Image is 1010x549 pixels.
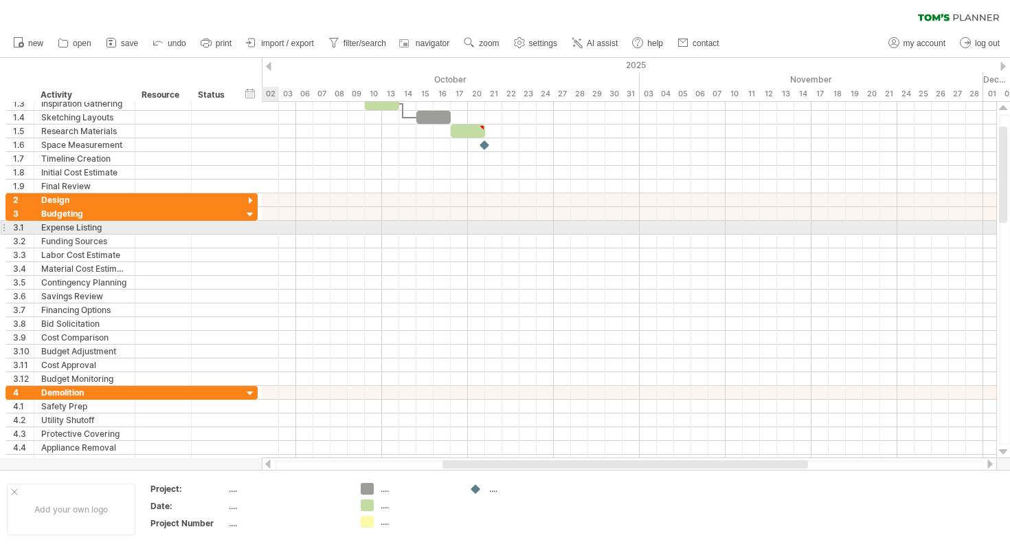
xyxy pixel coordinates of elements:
a: save [102,34,142,52]
div: Savings Review [41,290,128,303]
div: Friday, 31 October 2025 [622,87,640,101]
div: Monday, 20 October 2025 [468,87,485,101]
div: Space Measurement [41,138,128,151]
div: Wednesday, 12 November 2025 [760,87,777,101]
div: Monday, 17 November 2025 [811,87,829,101]
div: 1.9 [13,180,34,193]
div: November 2025 [640,72,983,87]
div: Expense Listing [41,221,128,234]
div: Cost Comparison [41,331,128,344]
div: Friday, 21 November 2025 [880,87,897,101]
div: .... [229,517,344,529]
div: Project Number [150,517,226,529]
span: my account [904,39,945,48]
div: Monday, 13 October 2025 [382,87,399,101]
div: 3.5 [13,276,34,289]
div: Budget Adjustment [41,345,128,358]
div: 3 [13,207,34,220]
div: Funding Sources [41,235,128,248]
div: Demolition [41,386,128,399]
div: Thursday, 27 November 2025 [949,87,966,101]
div: Initial Cost Estimate [41,166,128,179]
div: Design [41,193,128,206]
div: 3.2 [13,235,34,248]
div: Wednesday, 8 October 2025 [330,87,348,101]
div: Budgeting [41,207,128,220]
div: Thursday, 16 October 2025 [434,87,451,101]
a: AI assist [568,34,622,52]
div: 3.12 [13,372,34,385]
div: Tuesday, 28 October 2025 [571,87,588,101]
div: Wednesday, 22 October 2025 [502,87,519,101]
div: 4.5 [13,455,34,468]
span: navigator [416,39,449,48]
div: 1.4 [13,111,34,124]
a: print [197,34,236,52]
div: Cost Approval [41,358,128,372]
a: help [629,34,667,52]
div: .... [381,516,456,528]
div: Thursday, 20 November 2025 [863,87,880,101]
div: Material Cost Estimate [41,262,128,275]
div: Cabinet Tear-out [41,455,128,468]
div: Thursday, 23 October 2025 [519,87,537,101]
div: Friday, 3 October 2025 [279,87,296,101]
div: 3.4 [13,262,34,275]
a: my account [885,34,950,52]
div: Monday, 27 October 2025 [554,87,571,101]
div: Monday, 24 November 2025 [897,87,914,101]
div: Friday, 17 October 2025 [451,87,468,101]
span: save [121,39,138,48]
div: Thursday, 30 October 2025 [605,87,622,101]
div: Resource [142,88,183,102]
div: Date: [150,500,226,512]
div: 1.3 [13,97,34,110]
a: undo [149,34,190,52]
div: .... [381,483,456,495]
div: Wednesday, 29 October 2025 [588,87,605,101]
div: Timeline Creation [41,152,128,165]
div: 1.8 [13,166,34,179]
a: filter/search [325,34,390,52]
span: settings [529,39,557,48]
div: Tuesday, 11 November 2025 [743,87,760,101]
span: import / export [261,39,314,48]
div: Budget Monitoring [41,372,128,385]
div: 4.4 [13,441,34,454]
span: undo [168,39,186,48]
span: contact [693,39,719,48]
div: Tuesday, 14 October 2025 [399,87,416,101]
div: Thursday, 2 October 2025 [262,87,279,101]
div: Friday, 28 November 2025 [966,87,983,101]
div: Wednesday, 15 October 2025 [416,87,434,101]
div: Tuesday, 4 November 2025 [657,87,674,101]
div: Bid Solicitation [41,317,128,330]
div: Tuesday, 7 October 2025 [313,87,330,101]
div: Wednesday, 5 November 2025 [674,87,691,101]
div: Monday, 10 November 2025 [726,87,743,101]
div: Project: [150,483,226,495]
a: import / export [243,34,318,52]
span: new [28,39,43,48]
div: Monday, 1 December 2025 [983,87,1000,101]
div: Monday, 3 November 2025 [640,87,657,101]
div: 3.10 [13,345,34,358]
div: Thursday, 13 November 2025 [777,87,794,101]
div: .... [229,500,344,512]
div: October 2025 [245,72,640,87]
div: 3.6 [13,290,34,303]
div: Protective Covering [41,427,128,440]
div: 3.9 [13,331,34,344]
div: Contingency Planning [41,276,128,289]
div: Thursday, 9 October 2025 [348,87,365,101]
div: Sketching Layouts [41,111,128,124]
div: .... [229,483,344,495]
a: new [10,34,47,52]
div: Appliance Removal [41,441,128,454]
div: Wednesday, 19 November 2025 [846,87,863,101]
div: Friday, 10 October 2025 [365,87,382,101]
div: Tuesday, 18 November 2025 [829,87,846,101]
a: open [54,34,96,52]
div: Research Materials [41,125,128,138]
div: Monday, 6 October 2025 [296,87,313,101]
